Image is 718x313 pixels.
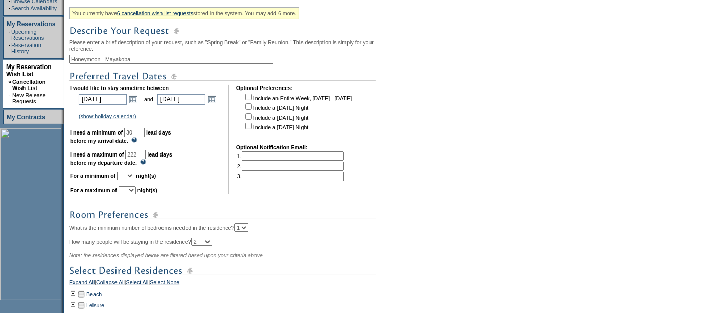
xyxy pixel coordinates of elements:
td: and [143,92,155,106]
a: Open the calendar popup. [128,94,139,105]
td: · [9,29,10,41]
td: · [9,5,10,11]
b: For a maximum of [70,187,117,193]
b: Optional Notification Email: [236,144,308,150]
td: 2. [237,162,344,171]
a: Reservation History [11,42,41,54]
td: 3. [237,172,344,181]
img: questionMark_lightBlue.gif [140,159,146,165]
a: New Release Requests [12,92,45,104]
b: I would like to stay sometime between [70,85,169,91]
b: lead days before my arrival date. [70,129,171,144]
a: Leisure [86,302,104,308]
input: Date format: M/D/Y. Shortcut keys: [T] for Today. [UP] or [.] for Next Day. [DOWN] or [,] for Pre... [79,94,127,105]
a: 6 cancellation wish list requests [117,10,193,16]
div: You currently have stored in the system. You may add 6 more. [69,7,299,19]
td: · [8,92,11,104]
b: » [8,79,11,85]
a: Search Availability [11,5,57,11]
a: Cancellation Wish List [12,79,45,91]
input: Date format: M/D/Y. Shortcut keys: [T] for Today. [UP] or [.] for Next Day. [DOWN] or [,] for Pre... [157,94,205,105]
td: Include an Entire Week, [DATE] - [DATE] Include a [DATE] Night Include a [DATE] Night Include a [... [243,92,352,137]
b: night(s) [137,187,157,193]
b: I need a maximum of [70,151,124,158]
td: · [9,42,10,54]
b: For a minimum of [70,173,115,179]
a: (show holiday calendar) [79,113,136,119]
img: subTtlRoomPreferences.gif [69,209,376,221]
a: Upcoming Reservations [11,29,44,41]
a: Beach [86,291,102,297]
td: 1. [237,151,344,161]
a: Select None [150,279,179,288]
a: Select All [126,279,149,288]
b: night(s) [136,173,156,179]
div: | | | [69,279,393,288]
a: Open the calendar popup. [206,94,218,105]
a: Expand All [69,279,95,288]
a: My Reservation Wish List [6,63,52,78]
a: My Contracts [7,114,45,121]
span: Note: the residences displayed below are filtered based upon your criteria above [69,252,263,258]
a: My Reservations [7,20,55,28]
b: lead days before my departure date. [70,151,172,166]
b: Optional Preferences: [236,85,293,91]
img: questionMark_lightBlue.gif [131,137,137,143]
b: I need a minimum of [70,129,123,136]
a: Collapse All [96,279,125,288]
